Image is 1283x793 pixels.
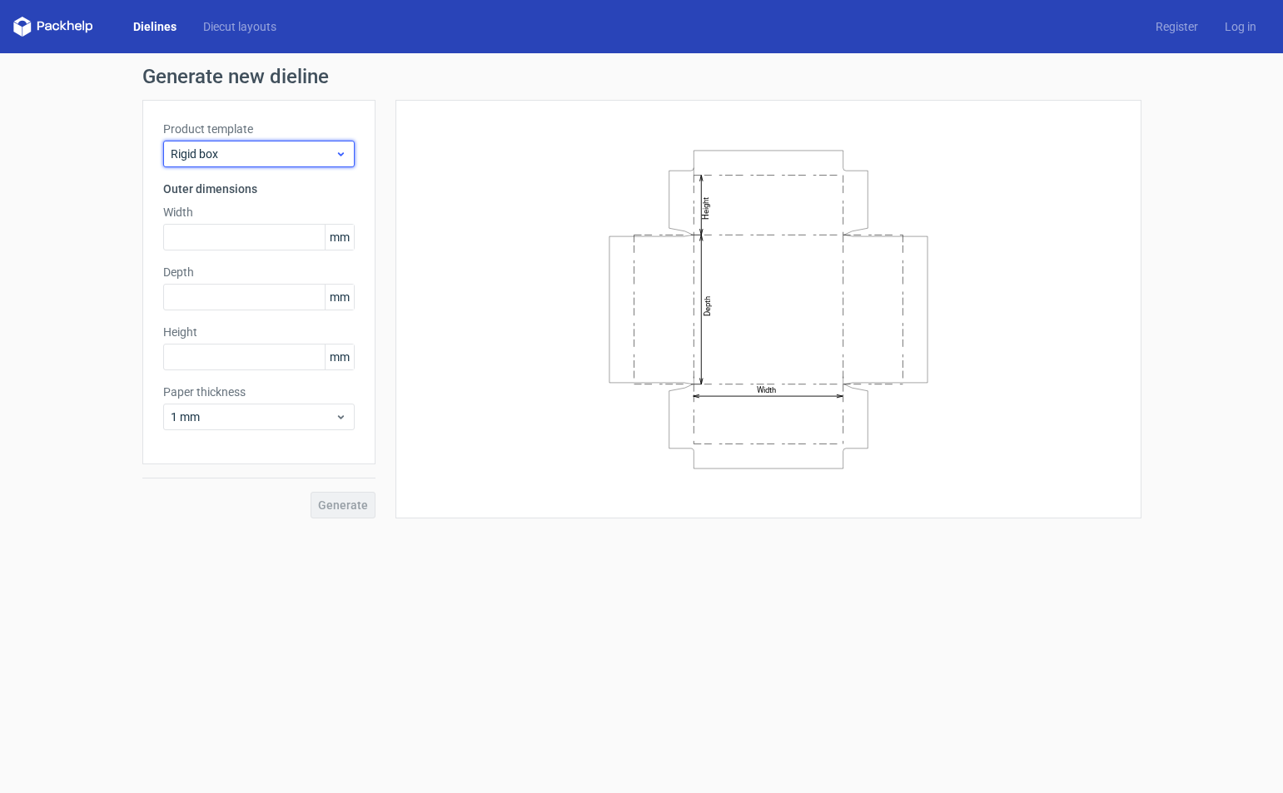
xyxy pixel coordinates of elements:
[163,384,355,400] label: Paper thickness
[163,264,355,280] label: Depth
[142,67,1141,87] h1: Generate new dieline
[1211,18,1270,35] a: Log in
[120,18,190,35] a: Dielines
[163,121,355,137] label: Product template
[190,18,290,35] a: Diecut layouts
[325,344,354,369] span: mm
[163,204,355,221] label: Width
[325,285,354,310] span: mm
[163,181,355,197] h3: Outer dimensions
[703,295,712,315] text: Depth
[163,324,355,340] label: Height
[325,225,354,250] span: mm
[171,146,335,162] span: Rigid box
[756,385,775,394] text: Width
[1142,18,1211,35] a: Register
[701,196,710,219] text: Height
[171,409,335,425] span: 1 mm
